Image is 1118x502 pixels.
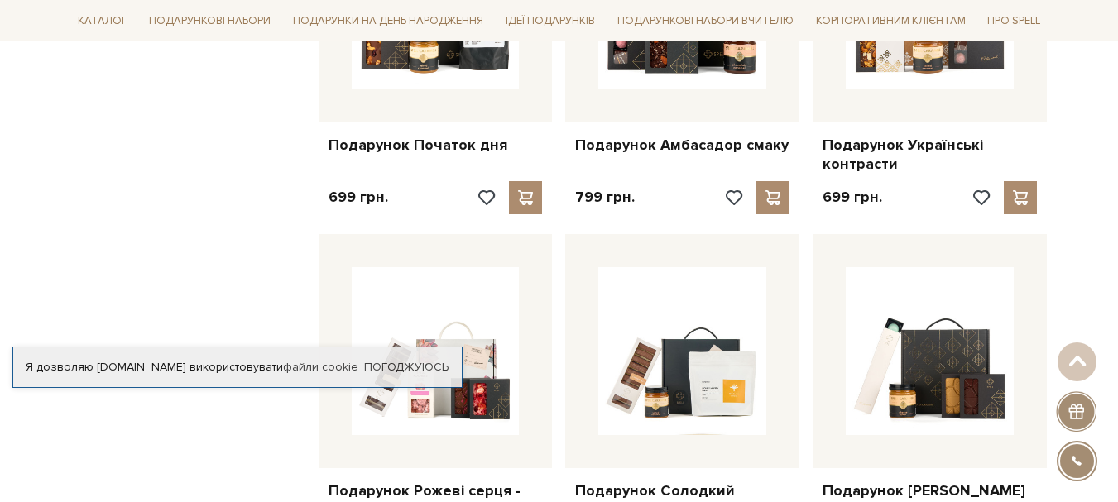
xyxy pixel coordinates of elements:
a: Ідеї подарунків [499,8,602,34]
p: 699 грн. [823,188,882,207]
a: Каталог [71,8,134,34]
a: файли cookie [283,360,358,374]
a: Погоджуюсь [364,360,449,375]
a: Подарунок Українські контрасти [823,136,1037,175]
a: Про Spell [981,8,1047,34]
div: Я дозволяю [DOMAIN_NAME] використовувати [13,360,462,375]
a: Корпоративним клієнтам [809,8,972,34]
a: Подарункові набори [142,8,277,34]
a: Подарунки на День народження [286,8,490,34]
a: Подарунок Початок дня [329,136,543,155]
a: Подарункові набори Вчителю [611,7,800,35]
p: 699 грн. [329,188,388,207]
a: Подарунок Амбасадор смаку [575,136,789,155]
p: 799 грн. [575,188,635,207]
